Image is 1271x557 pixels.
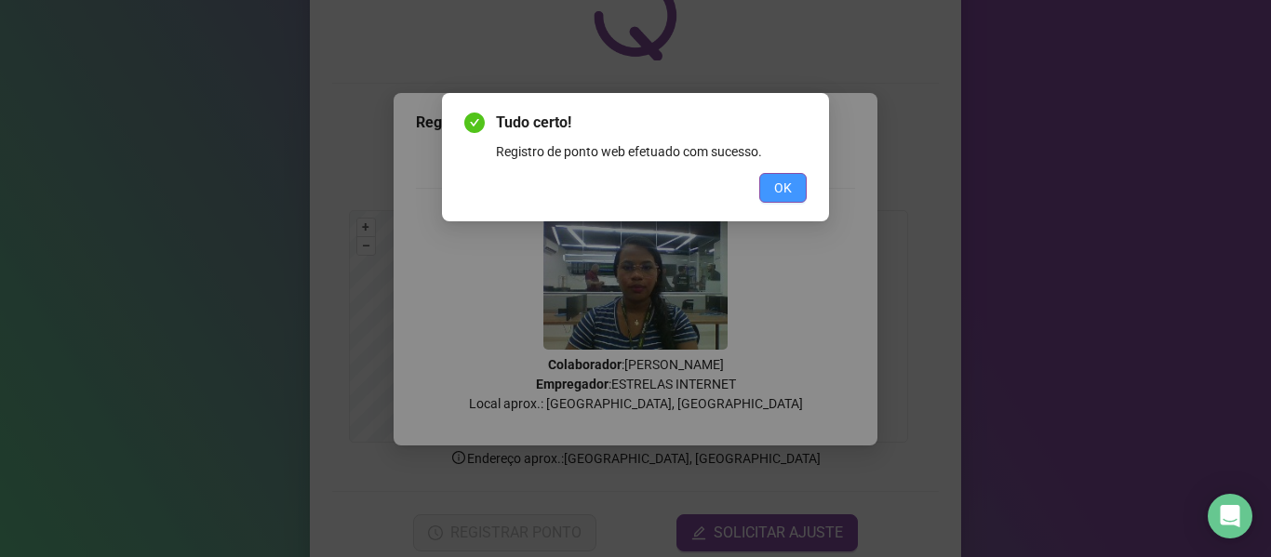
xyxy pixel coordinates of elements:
div: Registro de ponto web efetuado com sucesso. [496,141,807,162]
span: OK [774,178,792,198]
span: Tudo certo! [496,112,807,134]
span: check-circle [464,113,485,133]
button: OK [759,173,807,203]
div: Open Intercom Messenger [1208,494,1252,538]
